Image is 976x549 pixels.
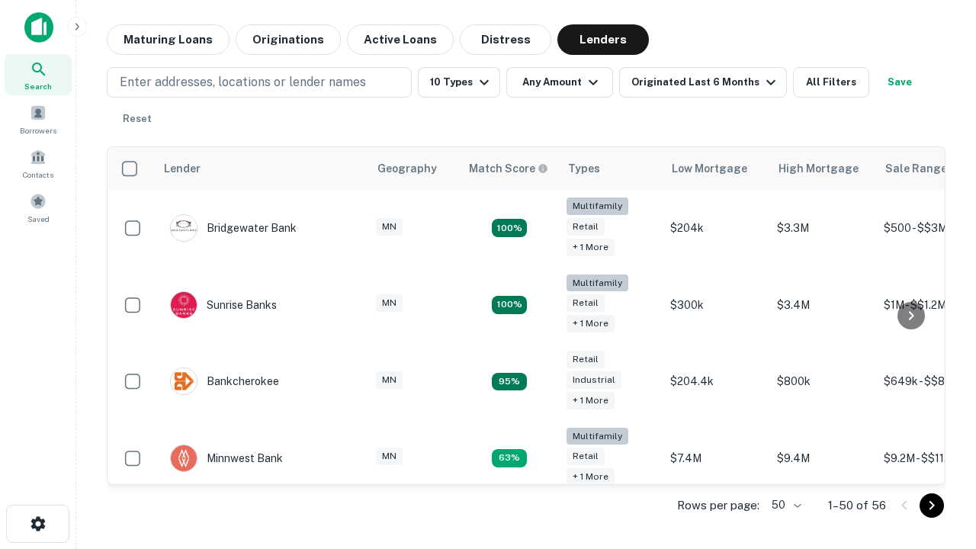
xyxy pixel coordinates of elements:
button: All Filters [793,67,869,98]
div: Multifamily [567,197,628,215]
div: Geography [377,159,437,178]
a: Search [5,54,72,95]
td: $800k [769,343,876,420]
div: Originated Last 6 Months [631,73,780,91]
th: Geography [368,147,460,190]
div: Capitalize uses an advanced AI algorithm to match your search with the best lender. The match sco... [469,160,548,177]
div: MN [376,218,403,236]
a: Saved [5,187,72,228]
div: Low Mortgage [672,159,747,178]
div: MN [376,371,403,389]
div: Retail [567,294,605,312]
td: $9.4M [769,420,876,497]
button: Lenders [557,24,649,55]
a: Contacts [5,143,72,184]
div: High Mortgage [779,159,859,178]
div: Sale Range [885,159,947,178]
div: 50 [766,494,804,516]
div: Industrial [567,371,621,389]
button: Maturing Loans [107,24,230,55]
img: picture [171,368,197,394]
p: Enter addresses, locations or lender names [120,73,366,91]
p: Rows per page: [677,496,759,515]
td: $204.4k [663,343,769,420]
th: High Mortgage [769,147,876,190]
div: Matching Properties: 17, hasApolloMatch: undefined [492,219,527,237]
button: Save your search to get updates of matches that match your search criteria. [875,67,924,98]
button: Originations [236,24,341,55]
div: Matching Properties: 9, hasApolloMatch: undefined [492,373,527,391]
div: Matching Properties: 6, hasApolloMatch: undefined [492,449,527,467]
img: picture [171,292,197,318]
div: Minnwest Bank [170,445,283,472]
div: Retail [567,351,605,368]
div: Bridgewater Bank [170,214,297,242]
iframe: Chat Widget [900,378,976,451]
span: Saved [27,213,50,225]
td: $204k [663,190,769,267]
div: + 1 more [567,315,615,332]
div: + 1 more [567,392,615,409]
div: + 1 more [567,239,615,256]
button: Reset [113,104,162,134]
div: Matching Properties: 10, hasApolloMatch: undefined [492,296,527,314]
div: + 1 more [567,468,615,486]
img: capitalize-icon.png [24,12,53,43]
div: Bankcherokee [170,368,279,395]
td: $3.3M [769,190,876,267]
img: picture [171,215,197,241]
p: 1–50 of 56 [828,496,886,515]
button: Distress [460,24,551,55]
button: Go to next page [920,493,944,518]
td: $7.4M [663,420,769,497]
div: Lender [164,159,201,178]
img: picture [171,445,197,471]
button: Active Loans [347,24,454,55]
span: Search [24,80,52,92]
div: Types [568,159,600,178]
button: 10 Types [418,67,500,98]
th: Low Mortgage [663,147,769,190]
h6: Match Score [469,160,545,177]
div: Multifamily [567,274,628,292]
td: $300k [663,267,769,344]
div: MN [376,294,403,312]
a: Borrowers [5,98,72,140]
button: Any Amount [506,67,613,98]
th: Capitalize uses an advanced AI algorithm to match your search with the best lender. The match sco... [460,147,559,190]
div: Retail [567,218,605,236]
span: Contacts [23,169,53,181]
th: Types [559,147,663,190]
span: Borrowers [20,124,56,136]
div: Retail [567,448,605,465]
div: Multifamily [567,428,628,445]
button: Enter addresses, locations or lender names [107,67,412,98]
button: Originated Last 6 Months [619,67,787,98]
th: Lender [155,147,368,190]
td: $3.4M [769,267,876,344]
div: Sunrise Banks [170,291,277,319]
div: MN [376,448,403,465]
